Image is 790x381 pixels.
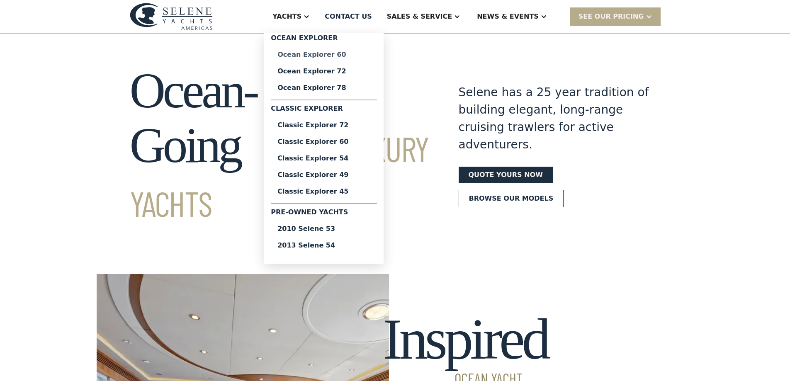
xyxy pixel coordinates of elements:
div: Selene has a 25 year tradition of building elegant, long-range cruising trawlers for active adven... [459,84,649,153]
a: Ocean Explorer 78 [271,80,377,96]
div: Classic Explorer 45 [277,188,370,195]
div: Classic Explorer [271,104,377,117]
a: Ocean Explorer 60 [271,46,377,63]
a: Classic Explorer 60 [271,133,377,150]
a: 2013 Selene 54 [271,237,377,254]
a: Classic Explorer 49 [271,167,377,183]
div: Ocean Explorer 72 [277,68,370,75]
div: News & EVENTS [477,12,539,22]
a: Quote yours now [459,167,553,183]
a: Classic Explorer 54 [271,150,377,167]
a: Classic Explorer 72 [271,117,377,133]
div: Classic Explorer 54 [277,155,370,162]
div: Ocean Explorer [271,33,377,46]
a: Ocean Explorer 72 [271,63,377,80]
div: Ocean Explorer 60 [277,51,370,58]
div: 2013 Selene 54 [277,242,370,249]
div: 2010 Selene 53 [277,226,370,232]
nav: Yachts [264,33,384,264]
div: Pre-Owned Yachts [271,207,377,221]
div: Ocean Explorer 78 [277,85,370,91]
div: Classic Explorer 60 [277,138,370,145]
img: logo [130,3,213,30]
h1: Ocean-Going [130,63,429,228]
a: Browse our models [459,190,564,207]
a: Classic Explorer 45 [271,183,377,200]
div: Classic Explorer 49 [277,172,370,178]
div: SEE Our Pricing [570,7,661,25]
div: Classic Explorer 72 [277,122,370,129]
div: SEE Our Pricing [579,12,644,22]
div: Yachts [272,12,301,22]
a: 2010 Selene 53 [271,221,377,237]
div: Sales & Service [387,12,452,22]
div: Contact US [325,12,372,22]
